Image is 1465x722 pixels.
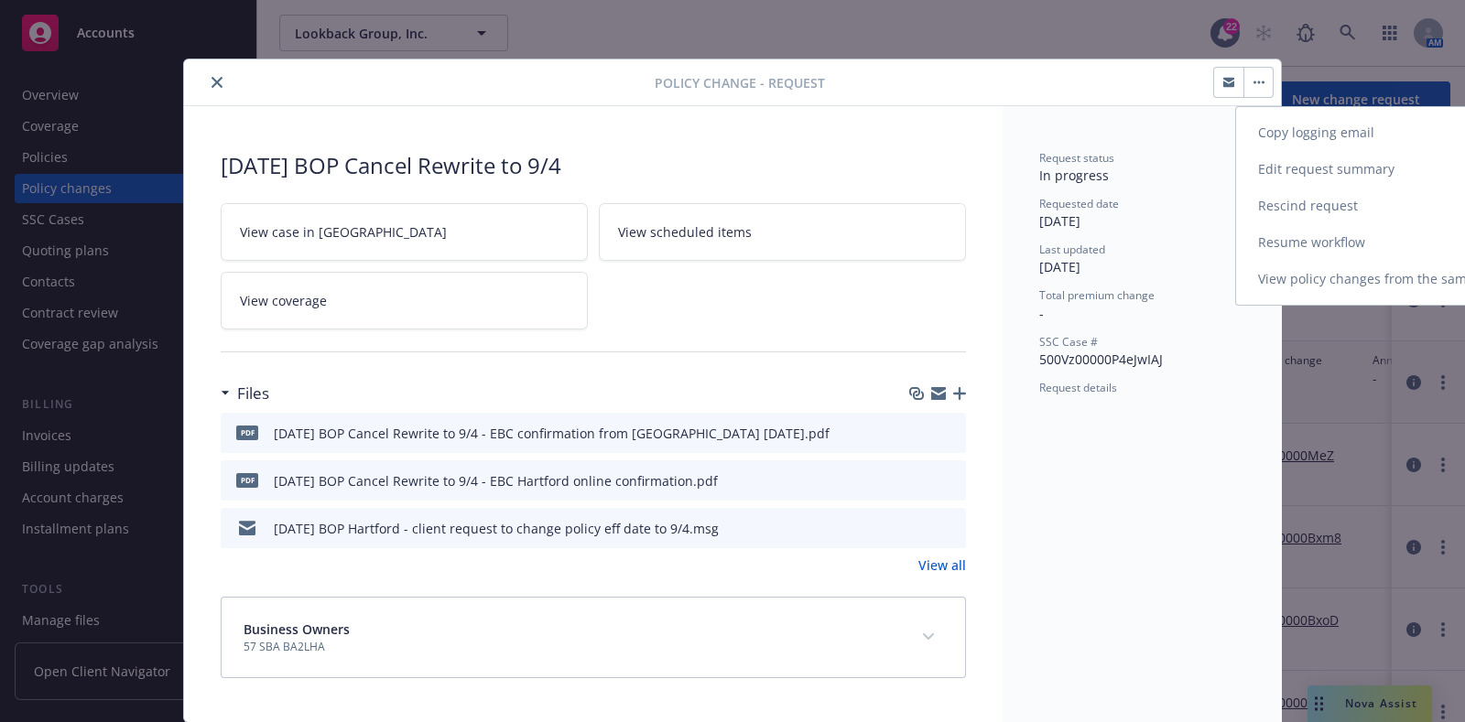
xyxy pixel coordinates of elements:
[1039,212,1080,230] span: [DATE]
[913,519,928,538] button: download file
[244,620,350,639] span: Business Owners
[918,555,966,575] a: View all
[244,639,350,655] span: 57 SBA BA2LHA
[1039,258,1080,275] span: [DATE]
[240,222,447,242] span: View case in [GEOGRAPHIC_DATA]
[206,71,228,93] button: close
[914,622,943,652] button: expand content
[274,519,719,538] div: [DATE] BOP Hartford - client request to change policy eff date to 9/4.msg
[1039,350,1163,368] span: 500Vz00000P4eJwIAJ
[1039,334,1098,350] span: SSC Case #
[274,471,718,490] div: [DATE] BOP Cancel Rewrite to 9/4 - EBC Hartford online confirmation.pdf
[942,519,959,538] button: preview file
[274,424,830,443] div: [DATE] BOP Cancel Rewrite to 9/4 - EBC confirmation from [GEOGRAPHIC_DATA] [DATE].pdf
[1039,167,1109,184] span: In progress
[913,471,928,490] button: download file
[237,382,269,405] h3: Files
[913,424,928,443] button: download file
[1039,196,1119,211] span: Requested date
[221,272,588,329] a: View coverage
[1039,287,1155,303] span: Total premium change
[599,203,966,261] a: View scheduled items
[942,424,959,443] button: preview file
[236,473,258,487] span: pdf
[1039,380,1117,395] span: Request details
[222,598,965,677] div: Business Owners57 SBA BA2LHAexpand content
[618,222,752,242] span: View scheduled items
[221,203,588,261] a: View case in [GEOGRAPHIC_DATA]
[942,471,959,490] button: preview file
[1039,242,1105,257] span: Last updated
[655,73,825,92] span: Policy change - Request
[221,150,966,181] div: [DATE] BOP Cancel Rewrite to 9/4
[1039,150,1114,166] span: Request status
[1039,305,1044,322] span: -
[221,382,269,405] div: Files
[240,291,327,310] span: View coverage
[236,426,258,439] span: pdf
